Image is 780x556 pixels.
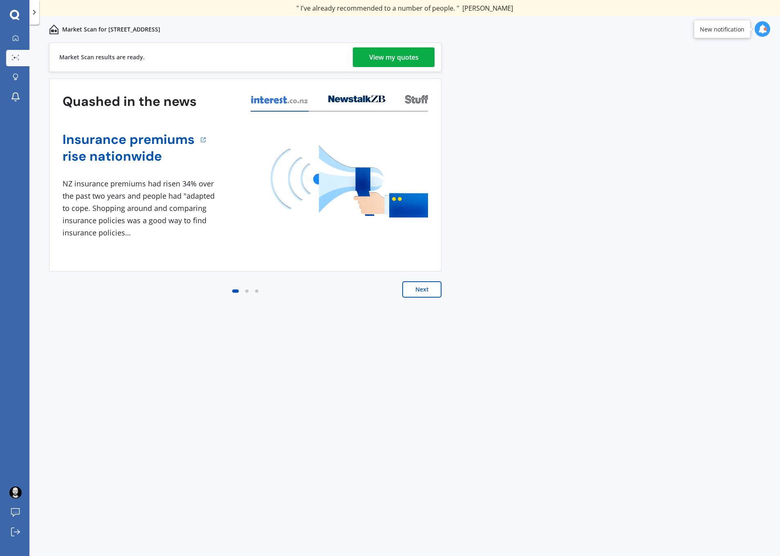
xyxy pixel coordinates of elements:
div: View my quotes [369,47,419,67]
div: Market Scan results are ready. [59,43,145,72]
a: rise nationwide [63,148,195,165]
a: Insurance premiums [63,131,195,148]
img: home-and-contents.b802091223b8502ef2dd.svg [49,25,59,34]
a: View my quotes [353,47,435,67]
h3: Quashed in the news [63,93,197,110]
p: Market Scan for [STREET_ADDRESS] [62,25,160,34]
div: New notification [700,25,744,33]
button: Next [402,281,442,298]
img: media image [271,145,428,217]
img: ACg8ocI_fM-yFxcdpzHNLBcVA_07cOkhAbccKeGqTyok0ipPsf_GlQDA=s96-c [9,486,22,499]
div: NZ insurance premiums had risen 34% over the past two years and people had "adapted to cope. Shop... [63,178,218,239]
